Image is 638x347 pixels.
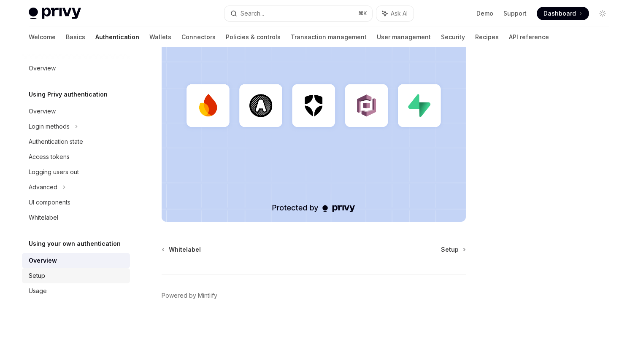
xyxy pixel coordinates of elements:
span: ⌘ K [358,10,367,17]
img: JWT-based auth splash [162,5,466,222]
a: Access tokens [22,149,130,164]
img: light logo [29,8,81,19]
a: Transaction management [291,27,367,47]
a: Basics [66,27,85,47]
button: Toggle dark mode [596,7,609,20]
a: API reference [509,27,549,47]
a: Wallets [149,27,171,47]
div: Overview [29,256,57,266]
button: Ask AI [376,6,414,21]
div: Authentication state [29,137,83,147]
a: Connectors [181,27,216,47]
div: Search... [241,8,264,19]
a: Support [503,9,527,18]
a: Whitelabel [22,210,130,225]
a: Overview [22,104,130,119]
span: Dashboard [543,9,576,18]
div: Overview [29,106,56,116]
div: Whitelabel [29,213,58,223]
div: Overview [29,63,56,73]
a: Demo [476,9,493,18]
h5: Using your own authentication [29,239,121,249]
a: Policies & controls [226,27,281,47]
a: Overview [22,253,130,268]
a: UI components [22,195,130,210]
span: Whitelabel [169,245,201,254]
a: Authentication [95,27,139,47]
a: Recipes [475,27,499,47]
a: Setup [22,268,130,283]
div: Advanced [29,182,57,192]
a: Setup [441,245,465,254]
span: Ask AI [391,9,408,18]
div: Login methods [29,121,70,132]
a: Whitelabel [162,245,201,254]
a: Powered by Mintlify [162,291,217,300]
a: User management [377,27,431,47]
div: Logging users out [29,167,79,177]
a: Usage [22,283,130,299]
a: Welcome [29,27,56,47]
a: Authentication state [22,134,130,149]
a: Security [441,27,465,47]
button: Search...⌘K [224,6,372,21]
a: Dashboard [537,7,589,20]
a: Logging users out [22,164,130,180]
div: Access tokens [29,152,70,162]
div: Setup [29,271,45,281]
div: UI components [29,197,70,207]
div: Usage [29,286,47,296]
a: Overview [22,61,130,76]
h5: Using Privy authentication [29,89,108,100]
span: Setup [441,245,459,254]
